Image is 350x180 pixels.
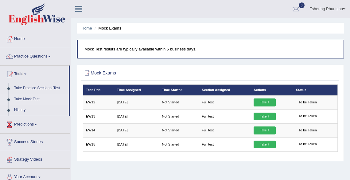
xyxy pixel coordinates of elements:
[0,151,70,166] a: Strategy Videos
[254,126,276,134] a: Take it
[251,85,293,95] th: Actions
[83,110,114,123] td: EW13
[83,138,114,151] td: EW15
[159,85,199,95] th: Time Started
[254,113,276,121] a: Take it
[159,138,199,151] td: Not Started
[299,2,305,8] span: 0
[296,113,319,121] span: To be Taken
[254,141,276,149] a: Take it
[0,116,70,131] a: Predictions
[296,141,319,149] span: To be Taken
[114,123,159,137] td: [DATE]
[199,110,251,123] td: Full test
[296,126,319,134] span: To be Taken
[114,85,159,95] th: Time Assigned
[11,105,69,116] a: History
[199,85,251,95] th: Section Assigned
[11,83,69,94] a: Take Practice Sectional Test
[84,46,337,52] p: Mock Test results are typically available within 5 business days.
[254,98,276,106] a: Take it
[114,95,159,109] td: [DATE]
[296,98,319,106] span: To be Taken
[159,123,199,137] td: Not Started
[159,110,199,123] td: Not Started
[0,66,69,81] a: Tests
[199,123,251,137] td: Full test
[199,95,251,109] td: Full test
[83,85,114,95] th: Test Title
[0,48,70,63] a: Practice Questions
[93,25,121,31] li: Mock Exams
[83,69,241,77] h2: Mock Exams
[199,138,251,151] td: Full test
[0,30,70,46] a: Home
[114,138,159,151] td: [DATE]
[83,95,114,109] td: EW12
[114,110,159,123] td: [DATE]
[293,85,338,95] th: Status
[11,94,69,105] a: Take Mock Test
[0,134,70,149] a: Success Stories
[159,95,199,109] td: Not Started
[83,123,114,137] td: EW14
[81,26,92,30] a: Home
